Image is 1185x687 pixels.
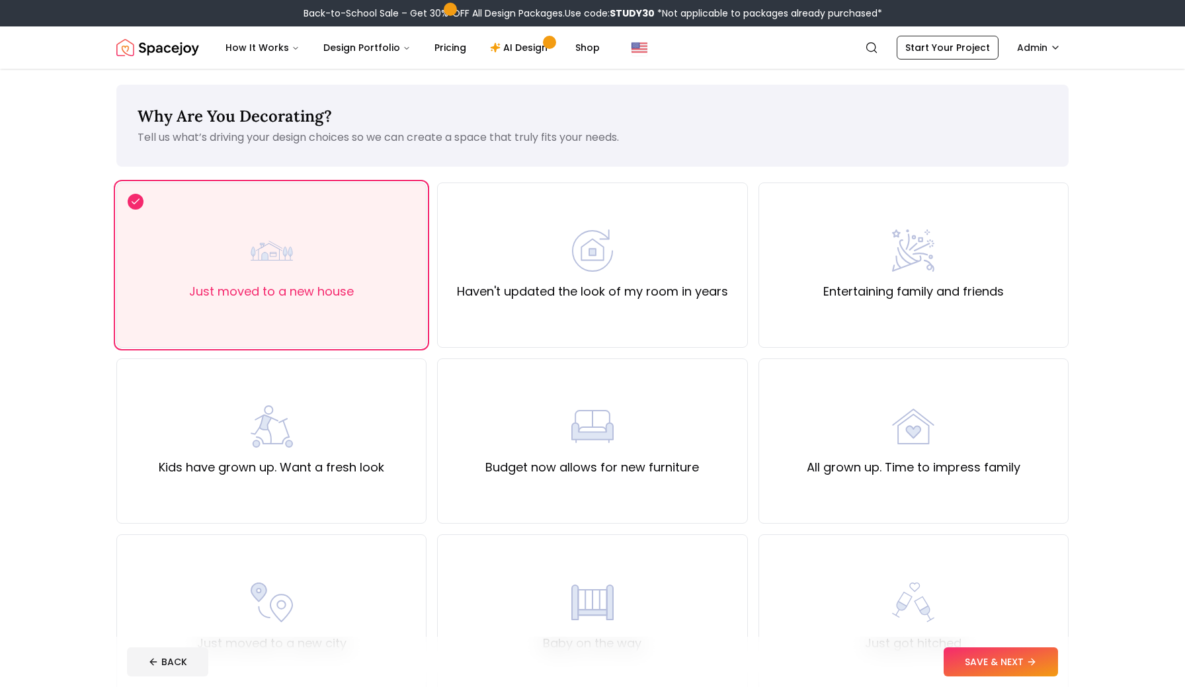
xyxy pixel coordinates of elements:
[251,229,293,272] img: Just moved to a new house
[138,106,332,126] span: Why Are You Decorating?
[457,282,728,301] label: Haven't updated the look of my room in years
[251,581,293,624] img: Just moved to a new city
[632,40,647,56] img: United States
[251,405,293,448] img: Kids have grown up. Want a fresh look
[543,634,641,653] label: Baby on the way
[571,405,614,448] img: Budget now allows for new furniture
[865,634,961,653] label: Just got hitched
[571,581,614,624] img: Baby on the way
[565,34,610,61] a: Shop
[159,458,384,477] label: Kids have grown up. Want a fresh look
[655,7,882,20] span: *Not applicable to packages already purchased*
[807,458,1020,477] label: All grown up. Time to impress family
[892,581,934,624] img: Just got hitched
[127,647,208,676] button: BACK
[1009,36,1069,60] button: Admin
[116,26,1069,69] nav: Global
[479,34,562,61] a: AI Design
[116,34,199,61] a: Spacejoy
[424,34,477,61] a: Pricing
[197,634,347,653] label: Just moved to a new city
[116,34,199,61] img: Spacejoy Logo
[892,229,934,272] img: Entertaining family and friends
[304,7,882,20] div: Back-to-School Sale – Get 30% OFF All Design Packages.
[138,130,1047,145] p: Tell us what’s driving your design choices so we can create a space that truly fits your needs.
[189,282,354,301] label: Just moved to a new house
[565,7,655,20] span: Use code:
[215,34,610,61] nav: Main
[892,405,934,448] img: All grown up. Time to impress family
[215,34,310,61] button: How It Works
[610,7,655,20] b: STUDY30
[571,229,614,272] img: Haven't updated the look of my room in years
[897,36,999,60] a: Start Your Project
[485,458,699,477] label: Budget now allows for new furniture
[823,282,1004,301] label: Entertaining family and friends
[313,34,421,61] button: Design Portfolio
[944,647,1058,676] button: SAVE & NEXT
